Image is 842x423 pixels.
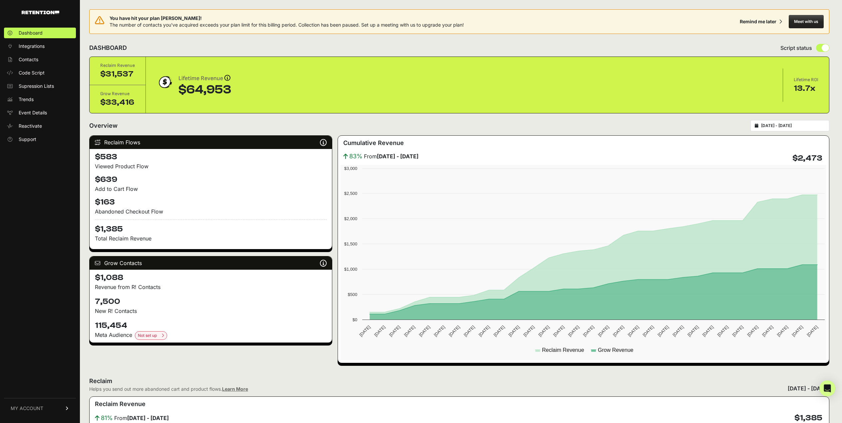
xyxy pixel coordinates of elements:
[19,70,45,76] span: Code Script
[597,325,610,338] text: [DATE]
[552,325,565,338] text: [DATE]
[4,81,76,91] a: Supression Lists
[780,44,812,52] span: Script status
[463,325,476,338] text: [DATE]
[89,121,118,130] h2: Overview
[344,216,357,221] text: $2,000
[95,307,327,315] p: New R! Contacts
[19,109,47,116] span: Event Details
[95,234,327,242] p: Total Reclaim Revenue
[89,43,127,53] h2: DASHBOARD
[377,153,419,160] strong: [DATE] - [DATE]
[567,325,580,338] text: [DATE]
[789,15,824,28] button: Meet with us
[687,325,700,338] text: [DATE]
[19,43,45,50] span: Integrations
[4,121,76,131] a: Reactivate
[95,331,327,340] div: Meta Audience
[433,325,446,338] text: [DATE]
[792,153,822,164] h4: $2,473
[4,41,76,52] a: Integrations
[702,325,714,338] text: [DATE]
[761,325,774,338] text: [DATE]
[776,325,789,338] text: [DATE]
[22,11,59,14] img: Retention.com
[19,136,36,143] span: Support
[4,134,76,145] a: Support
[542,347,584,353] text: Reclaim Revenue
[343,138,404,148] h3: Cumulative Revenue
[508,325,521,338] text: [DATE]
[364,152,419,160] span: From
[95,320,327,331] h4: 115,454
[598,347,634,353] text: Grow Revenue
[19,123,42,129] span: Reactivate
[819,380,835,396] div: Open Intercom Messenger
[716,325,729,338] text: [DATE]
[114,414,169,422] span: From
[156,74,173,90] img: dollar-coin-05c43ed7efb7bc0c12610022525b4bbbb207c7efeef5aecc26f025e68dcafac9.png
[418,325,431,338] text: [DATE]
[4,398,76,418] a: MY ACCOUNT
[4,28,76,38] a: Dashboard
[90,256,332,270] div: Grow Contacts
[746,325,759,338] text: [DATE]
[388,325,401,338] text: [DATE]
[19,56,38,63] span: Contacts
[95,219,327,234] h4: $1,385
[582,325,595,338] text: [DATE]
[344,241,357,246] text: $1,500
[478,325,491,338] text: [DATE]
[612,325,625,338] text: [DATE]
[4,68,76,78] a: Code Script
[110,22,464,28] span: The number of contacts you've acquired exceeds your plan limit for this billing period. Collectio...
[95,174,327,185] h4: $639
[89,386,248,392] div: Helps you send out more abandoned cart and product flows.
[373,325,386,338] text: [DATE]
[806,325,819,338] text: [DATE]
[642,325,655,338] text: [DATE]
[11,405,43,412] span: MY ACCOUNT
[537,325,550,338] text: [DATE]
[791,325,804,338] text: [DATE]
[95,208,327,215] div: Abandoned Checkout Flow
[348,292,357,297] text: $500
[110,15,464,22] span: You have hit your plan [PERSON_NAME]!
[672,325,685,338] text: [DATE]
[344,166,357,171] text: $3,000
[95,283,327,291] p: Revenue from R! Contacts
[101,413,113,423] span: 81%
[794,76,818,83] div: Lifetime ROI
[737,16,785,28] button: Remind me later
[95,152,327,162] h4: $583
[349,152,363,161] span: 83%
[19,83,54,89] span: Supression Lists
[788,384,829,392] div: [DATE] - [DATE]
[344,267,357,272] text: $1,000
[95,272,327,283] h4: $1,088
[127,415,169,421] strong: [DATE] - [DATE]
[344,191,357,196] text: $2,500
[740,18,776,25] div: Remind me later
[222,386,248,392] a: Learn More
[95,296,327,307] h4: 7,500
[522,325,535,338] text: [DATE]
[100,69,135,79] div: $31,537
[657,325,670,338] text: [DATE]
[493,325,506,338] text: [DATE]
[19,96,34,103] span: Trends
[403,325,416,338] text: [DATE]
[353,317,357,322] text: $0
[90,136,332,149] div: Reclaim Flows
[178,74,231,83] div: Lifetime Revenue
[731,325,744,338] text: [DATE]
[95,162,327,170] div: Viewed Product Flow
[627,325,640,338] text: [DATE]
[100,90,135,97] div: Grow Revenue
[89,376,248,386] h2: Reclaim
[95,197,327,208] h4: $163
[100,62,135,69] div: Reclaim Revenue
[19,30,43,36] span: Dashboard
[4,54,76,65] a: Contacts
[4,94,76,105] a: Trends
